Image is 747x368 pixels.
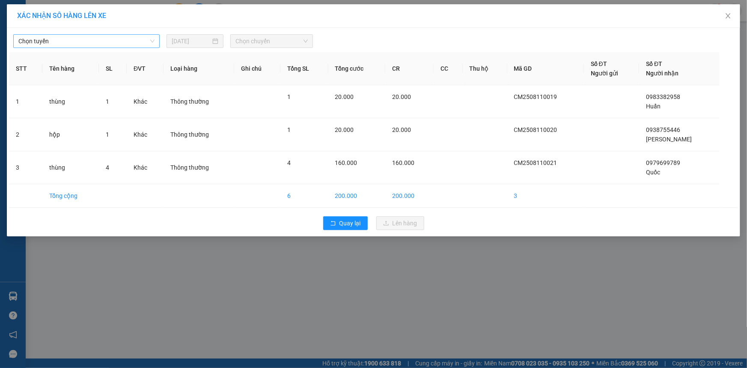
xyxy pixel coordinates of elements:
span: Quốc [646,169,660,176]
div: Cái Mơn [7,7,76,18]
span: 20.000 [335,93,354,100]
button: uploadLên hàng [376,216,424,230]
div: 20.000 [6,54,77,64]
span: 1 [106,131,109,138]
td: 200.000 [385,184,434,208]
td: Khác [127,85,164,118]
span: Huấn [646,103,661,110]
span: XÁC NHẬN SỐ HÀNG LÊN XE [17,12,106,20]
th: Tổng SL [280,52,328,85]
th: Mã GD [507,52,584,85]
span: rollback [330,220,336,227]
span: Người nhận [646,70,679,77]
span: CR : [6,55,20,64]
span: Người gửi [591,70,618,77]
button: rollbackQuay lại [323,216,368,230]
td: thùng [42,151,99,184]
td: 2 [9,118,42,151]
span: CM2508110021 [514,159,557,166]
th: CC [434,52,462,85]
span: Quay lại [339,218,361,228]
span: 160.000 [392,159,414,166]
th: ĐVT [127,52,164,85]
div: [GEOGRAPHIC_DATA] [82,7,169,27]
td: Thông thường [164,118,234,151]
button: Close [716,4,740,28]
th: Thu hộ [463,52,507,85]
td: 3 [9,151,42,184]
td: Khác [127,118,164,151]
td: Thông thường [164,151,234,184]
span: [PERSON_NAME] [646,136,692,143]
span: close [725,12,732,19]
td: hộp [42,118,99,151]
td: 6 [280,184,328,208]
span: 4 [287,159,291,166]
span: Gửi: [7,8,21,17]
span: 0979699789 [646,159,680,166]
span: Nhận: [82,7,102,16]
div: [PERSON_NAME] [82,27,169,37]
span: 0938755446 [646,126,680,133]
span: 20.000 [392,126,411,133]
th: Ghi chú [234,52,280,85]
td: 3 [507,184,584,208]
td: Tổng cộng [42,184,99,208]
span: 20.000 [335,126,354,133]
span: 1 [106,98,109,105]
span: Chọn chuyến [235,35,308,48]
span: 1 [287,126,291,133]
td: thùng [42,85,99,118]
td: Khác [127,151,164,184]
span: 160.000 [335,159,357,166]
td: 200.000 [328,184,385,208]
span: Chọn tuyến [18,35,155,48]
span: CM2508110020 [514,126,557,133]
span: Số ĐT [591,60,607,67]
td: Thông thường [164,85,234,118]
span: 1 [287,93,291,100]
th: Loại hàng [164,52,234,85]
div: 0938755446 [82,37,169,49]
th: CR [385,52,434,85]
span: CM2508110019 [514,93,557,100]
th: STT [9,52,42,85]
td: 1 [9,85,42,118]
th: Tổng cước [328,52,385,85]
span: Số ĐT [646,60,662,67]
span: 20.000 [392,93,411,100]
span: 0983382958 [646,93,680,100]
th: SL [99,52,127,85]
th: Tên hàng [42,52,99,85]
span: 4 [106,164,109,171]
input: 11/08/2025 [172,36,211,46]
